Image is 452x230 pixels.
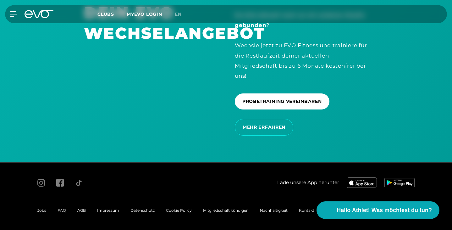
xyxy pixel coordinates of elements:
[317,201,439,219] button: Hallo Athlet! Was möchtest du tun?
[337,206,432,215] span: Hallo Athlet! Was möchtest du tun?
[37,208,46,213] a: Jobs
[235,89,332,114] a: PROBETRAINING VEREINBAREN
[243,124,285,131] span: MEHR ERFAHREN
[175,11,189,18] a: en
[97,11,127,17] a: Clubs
[235,114,296,140] a: MEHR ERFAHREN
[299,208,314,213] a: Kontakt
[260,208,288,213] a: Nachhaltigkeit
[242,98,322,105] span: PROBETRAINING VEREINBAREN
[166,208,192,213] a: Cookie Policy
[97,11,114,17] span: Clubs
[97,208,119,213] a: Impressum
[77,208,86,213] a: AGB
[384,178,415,187] img: evofitness app
[130,208,155,213] a: Datenschutz
[203,208,249,213] a: Mitgliedschaft kündigen
[235,10,368,81] div: ? Wechsle jetzt zu EVO Fitness und trainiere für die Restlaufzeit deiner aktuellen Mitgliedschaft...
[58,208,66,213] a: FAQ
[277,179,339,186] span: Lade unsere App herunter
[127,11,162,17] a: MYEVO LOGIN
[175,11,182,17] span: en
[347,177,377,188] img: evofitness app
